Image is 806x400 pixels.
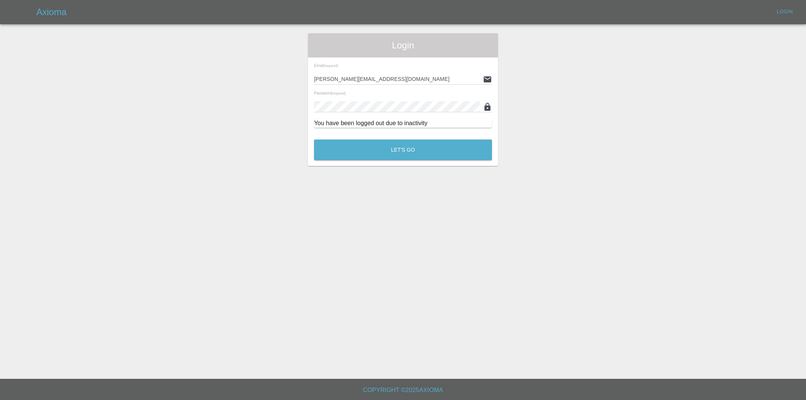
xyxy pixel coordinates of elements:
[332,92,346,95] small: (required)
[314,140,492,160] button: Let's Go
[36,6,67,18] h5: Axioma
[324,64,338,68] small: (required)
[314,91,346,95] span: Password
[314,39,492,51] span: Login
[314,119,492,128] div: You have been logged out due to inactivity
[314,63,338,68] span: Email
[6,385,800,395] h6: Copyright © 2025 Axioma
[773,6,797,18] a: Login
